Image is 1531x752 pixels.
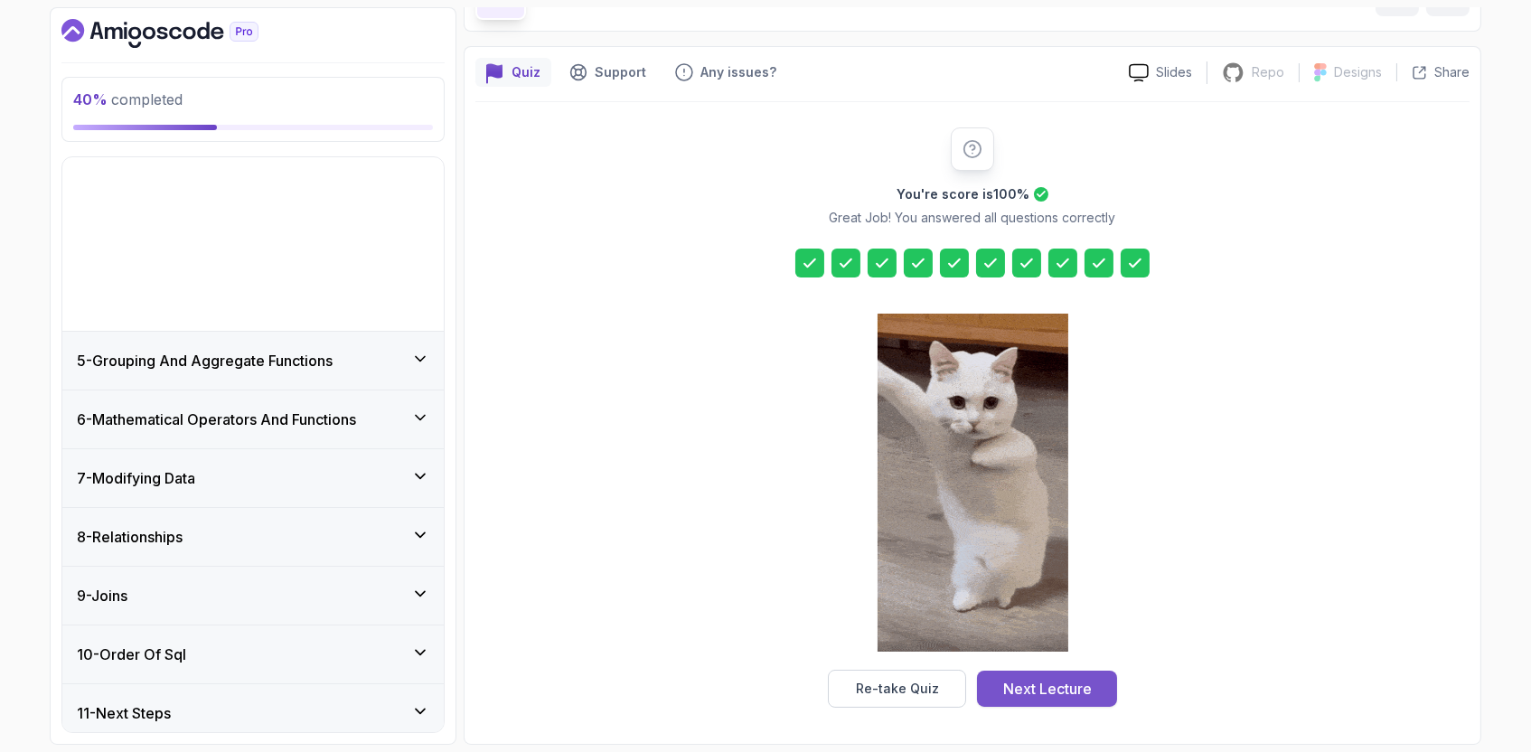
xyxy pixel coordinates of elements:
[512,63,540,81] p: Quiz
[856,680,939,698] div: Re-take Quiz
[77,350,333,371] h3: 5 - Grouping And Aggregate Functions
[1114,63,1207,82] a: Slides
[559,58,657,87] button: Support button
[1396,63,1470,81] button: Share
[897,185,1030,203] h2: You're score is 100 %
[475,58,551,87] button: quiz button
[77,467,195,489] h3: 7 - Modifying Data
[700,63,776,81] p: Any issues?
[595,63,646,81] p: Support
[1334,63,1382,81] p: Designs
[1003,678,1092,700] div: Next Lecture
[77,526,183,548] h3: 8 - Relationships
[77,585,127,606] h3: 9 - Joins
[977,671,1117,707] button: Next Lecture
[1252,63,1284,81] p: Repo
[77,409,356,430] h3: 6 - Mathematical Operators And Functions
[62,332,444,390] button: 5-Grouping And Aggregate Functions
[62,625,444,683] button: 10-Order Of Sql
[1156,63,1192,81] p: Slides
[61,19,300,48] a: Dashboard
[1434,63,1470,81] p: Share
[828,670,966,708] button: Re-take Quiz
[77,644,186,665] h3: 10 - Order Of Sql
[62,449,444,507] button: 7-Modifying Data
[878,314,1068,652] img: cool-cat
[664,58,787,87] button: Feedback button
[77,702,171,724] h3: 11 - Next Steps
[62,390,444,448] button: 6-Mathematical Operators And Functions
[62,684,444,742] button: 11-Next Steps
[830,209,1116,227] p: Great Job! You answered all questions correctly
[73,90,183,108] span: completed
[62,508,444,566] button: 8-Relationships
[73,90,108,108] span: 40 %
[62,567,444,625] button: 9-Joins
